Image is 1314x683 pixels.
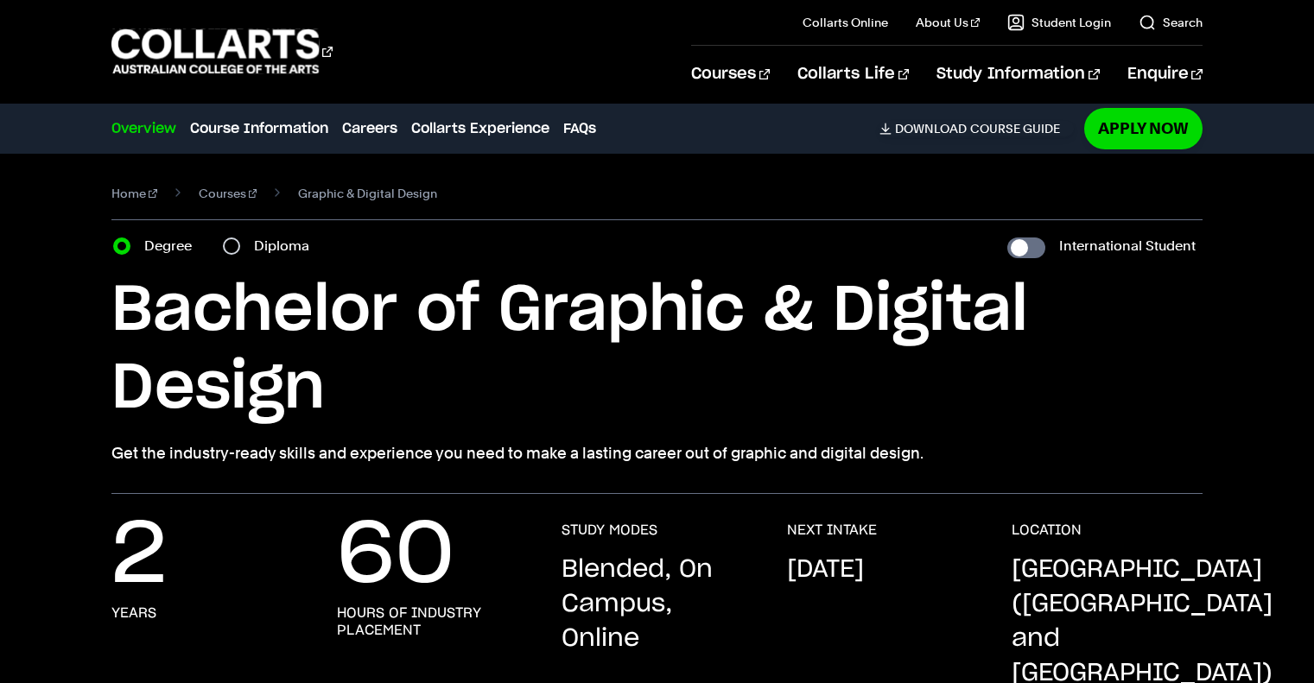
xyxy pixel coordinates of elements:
[111,118,176,139] a: Overview
[691,46,770,103] a: Courses
[916,14,980,31] a: About Us
[787,553,864,587] p: [DATE]
[111,604,156,622] h3: years
[803,14,888,31] a: Collarts Online
[562,522,657,539] h3: STUDY MODES
[1059,234,1196,258] label: International Student
[144,234,202,258] label: Degree
[1139,14,1203,31] a: Search
[895,121,967,136] span: Download
[787,522,877,539] h3: NEXT INTAKE
[1084,108,1203,149] a: Apply Now
[879,121,1074,136] a: DownloadCourse Guide
[111,181,157,206] a: Home
[1007,14,1111,31] a: Student Login
[254,234,320,258] label: Diploma
[562,553,752,656] p: Blended, On Campus, Online
[298,181,437,206] span: Graphic & Digital Design
[337,604,527,639] h3: hours of industry placement
[1127,46,1203,103] a: Enquire
[111,27,333,76] div: Go to homepage
[111,441,1202,465] p: Get the industry-ready skills and experience you need to make a lasting career out of graphic and...
[342,118,397,139] a: Careers
[190,118,328,139] a: Course Information
[111,522,167,591] p: 2
[797,46,909,103] a: Collarts Life
[936,46,1099,103] a: Study Information
[1012,522,1082,539] h3: LOCATION
[563,118,596,139] a: FAQs
[111,272,1202,427] h1: Bachelor of Graphic & Digital Design
[199,181,257,206] a: Courses
[411,118,549,139] a: Collarts Experience
[337,522,454,591] p: 60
